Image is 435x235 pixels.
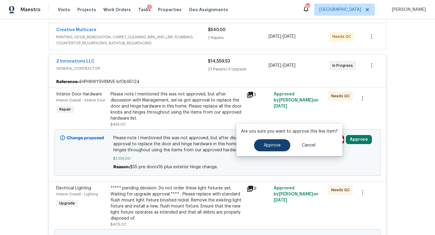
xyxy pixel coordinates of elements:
[254,139,290,151] button: Approve
[208,35,269,41] div: 2 Repairs
[189,7,228,13] span: Geo Assignments
[56,34,208,46] span: PAINTING, ODOR_REMEDIATION, CARPET_CLEANING, BRN_AND_LRR, PLUMBING, COUNTERTOP_RESURFACING, BATHT...
[147,5,152,11] div: 2
[302,143,315,148] span: Cancel
[67,136,104,140] b: Change proposed
[264,143,281,148] span: Approve
[21,7,40,13] span: Maestro
[305,4,310,10] div: 90
[56,92,102,96] span: Interior Door Hardware
[319,7,361,13] span: [GEOGRAPHIC_DATA]
[274,92,318,108] span: Approved by [PERSON_NAME] on
[274,104,287,108] span: [DATE]
[111,223,126,226] span: $405.00
[269,34,281,39] span: [DATE]
[111,91,243,121] div: Please note I mentioned this was not approved, but after discussion with Management, we’ve got ap...
[208,28,226,32] span: $540.00
[138,8,151,12] span: Tasks
[331,93,352,99] span: Needs QC
[274,186,318,202] span: Approved by [PERSON_NAME] on
[269,34,295,40] span: -
[58,7,70,13] span: Visits
[111,123,126,126] span: $455.00
[57,200,77,206] span: Upgrade
[130,165,218,169] span: $55 pre doorx16 plus exterior hinge change.
[77,7,96,13] span: Projects
[56,192,98,196] span: Interior Overall - Lighting
[292,139,325,151] button: Cancel
[57,106,73,112] span: Repair
[56,79,79,85] b: Reference:
[246,185,270,192] div: 9
[332,63,355,69] span: In Progress
[241,128,338,134] p: Are you sure you want to approve this line item?
[208,66,269,72] div: 23 Repairs | 5 Upgrade
[113,156,322,162] span: $1,105.00
[346,135,372,144] button: Approve
[274,198,287,202] span: [DATE]
[56,186,91,190] span: Electrical Lighting
[389,7,426,13] span: [PERSON_NAME]
[56,98,105,102] span: Interior Overall - Interior Door
[56,66,208,72] span: GENERAL_CONTRACTOR
[49,76,386,87] div: 4HPH8WY9V8MVE-bf0b95124
[283,34,295,39] span: [DATE]
[56,59,95,63] a: Z Innovations LLC
[56,28,96,32] a: Creative Multicare
[111,185,243,221] div: ***** pending decision. Do not order these light fixtures yet. Waiting for upgrade approval.**** ...
[331,187,352,193] span: Needs QC
[246,91,270,98] div: 3
[113,135,322,153] span: Please note I mentioned this was not approved, but after discussion with Management, we’ve got ap...
[269,63,281,68] span: [DATE]
[103,7,131,13] span: Work Orders
[113,165,130,169] span: Reason:
[269,63,295,69] span: -
[208,59,230,63] span: $14,559.53
[158,7,182,13] span: Properties
[283,63,295,68] span: [DATE]
[332,34,353,40] span: Needs QC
